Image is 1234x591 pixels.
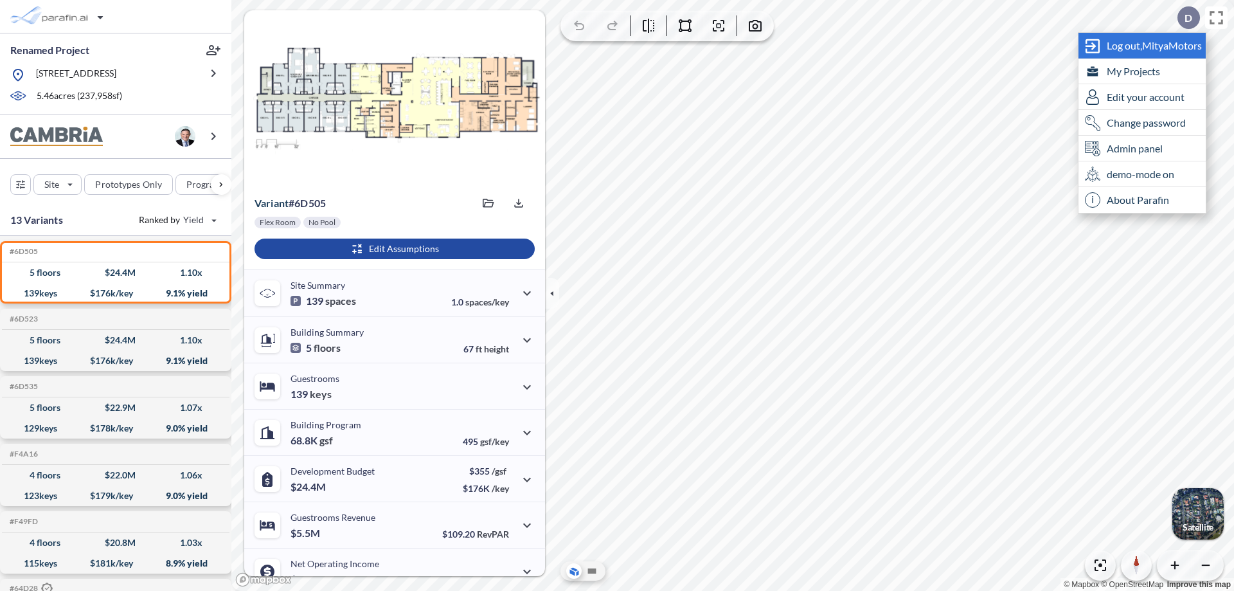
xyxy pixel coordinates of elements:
[566,563,582,579] button: Aerial View
[1078,136,1206,161] div: Admin panel
[476,343,482,354] span: ft
[1085,192,1100,208] span: i
[291,480,328,493] p: $24.4M
[255,197,289,209] span: Variant
[1172,488,1224,540] img: Switcher Image
[183,214,204,226] span: Yield
[129,210,225,230] button: Ranked by Yield
[7,314,38,323] h5: Click to copy the code
[481,575,509,586] span: margin
[7,247,38,256] h5: Click to copy the code
[442,529,509,540] p: $109.20
[463,466,509,477] p: $355
[484,343,509,354] span: height
[454,575,509,586] p: 40.0%
[255,239,535,259] button: Edit Assumptions
[291,388,332,401] p: 139
[1185,12,1192,24] p: D
[291,527,322,540] p: $5.5M
[477,529,509,540] span: RevPAR
[1107,194,1169,206] span: About Parafin
[463,483,509,494] p: $176K
[84,174,173,195] button: Prototypes Only
[465,296,509,307] span: spaces/key
[10,43,89,57] p: Renamed Project
[1064,580,1099,589] a: Mapbox
[319,434,333,447] span: gsf
[291,373,339,384] p: Guestrooms
[1107,168,1174,181] span: demo-mode on
[95,178,162,191] p: Prototypes Only
[1078,110,1206,136] div: Change password
[7,382,38,391] h5: Click to copy the code
[492,466,506,477] span: /gsf
[1078,59,1206,84] div: My Projects
[1107,65,1160,78] span: My Projects
[463,343,509,354] p: 67
[37,89,122,104] p: 5.46 acres ( 237,958 sf)
[308,217,335,228] p: No Pool
[260,217,296,228] p: Flex Room
[291,573,322,586] p: $2.2M
[44,178,59,191] p: Site
[451,296,509,307] p: 1.0
[291,466,375,477] p: Development Budget
[1101,580,1163,589] a: OpenStreetMap
[235,572,292,587] a: Mapbox homepage
[1078,187,1206,213] div: About Parafin
[492,483,509,494] span: /key
[1107,91,1185,104] span: Edit your account
[584,563,600,579] button: Site Plan
[175,126,195,147] img: user logo
[7,450,38,459] h5: Click to copy the code
[291,295,356,307] p: 139
[480,436,509,447] span: gsf/key
[10,212,63,228] p: 13 Variants
[7,517,38,526] h5: Click to copy the code
[33,174,82,195] button: Site
[463,436,509,447] p: 495
[291,419,361,430] p: Building Program
[325,295,356,307] span: spaces
[314,341,341,354] span: floors
[291,327,364,338] p: Building Summary
[291,512,375,523] p: Guestrooms Revenue
[36,67,116,83] p: [STREET_ADDRESS]
[310,388,332,401] span: keys
[1078,84,1206,110] div: Edit user
[1078,161,1206,187] div: demo-mode on
[369,242,439,255] p: Edit Assumptions
[1078,33,1206,59] div: Log out
[1107,39,1202,52] span: Log out, MityaMotors
[186,178,222,191] p: Program
[1183,522,1213,532] p: Satellite
[1107,116,1186,129] span: Change password
[1107,142,1163,155] span: Admin panel
[291,341,341,354] p: 5
[10,127,103,147] img: BrandImage
[255,197,326,210] p: # 6d505
[291,558,379,569] p: Net Operating Income
[175,174,245,195] button: Program
[1172,488,1224,540] button: Switcher ImageSatellite
[291,434,333,447] p: 68.8K
[1167,580,1231,589] a: Improve this map
[291,280,345,291] p: Site Summary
